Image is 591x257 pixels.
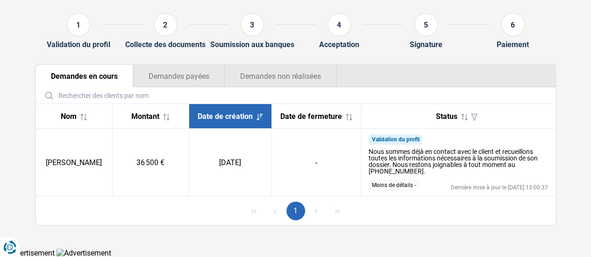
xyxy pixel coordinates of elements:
[112,129,189,196] td: 36 500 €
[451,185,548,190] div: Dernière mise à jour le [DATE] 13:00:37
[307,201,326,220] button: Next Page
[210,40,294,49] div: Soumission aux banques
[47,40,110,49] div: Validation du profil
[36,129,113,196] td: [PERSON_NAME]
[410,40,442,49] div: Signature
[241,13,264,36] div: 3
[131,112,159,121] span: Montant
[36,65,133,87] button: Demandes en cours
[328,13,351,36] div: 4
[271,129,361,196] td: -
[371,136,419,143] span: Validation du profil
[189,129,271,196] td: [DATE]
[286,201,305,220] button: Page 1
[154,13,177,36] div: 2
[369,148,548,174] div: Nous sommes déjà en contact avec le client et recueillons toutes les informations nécessaires à l...
[225,65,337,87] button: Demandes non réalisées
[265,201,284,220] button: Previous Page
[501,13,525,36] div: 6
[280,112,342,121] span: Date de fermeture
[198,112,253,121] span: Date de création
[244,201,263,220] button: First Page
[61,112,77,121] span: Nom
[436,112,457,121] span: Status
[40,87,552,104] input: Rechercher des clients par nom
[497,40,529,49] div: Paiement
[328,201,347,220] button: Last Page
[67,13,90,36] div: 1
[369,180,420,190] button: Moins de détails
[414,13,438,36] div: 5
[133,65,225,87] button: Demandes payées
[319,40,359,49] div: Acceptation
[125,40,206,49] div: Collecte des documents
